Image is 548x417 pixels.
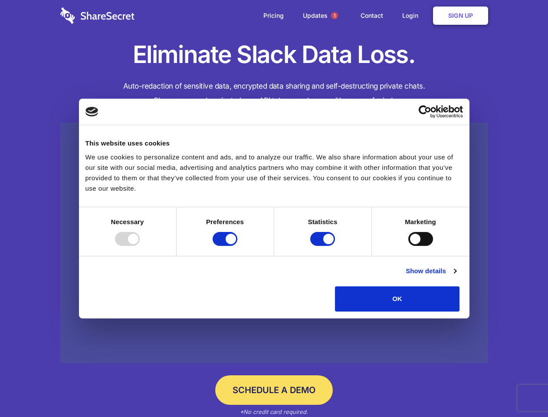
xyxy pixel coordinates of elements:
img: logo [85,107,98,116]
h1: Eliminate Slack Data Loss. [60,39,488,70]
button: OK [335,286,459,311]
a: Show details [406,266,456,276]
span: 1 [331,12,338,19]
div: This website uses cookies [85,138,463,149]
a: Login [394,2,431,29]
img: logo-wordmark-white-trans-d4663122ce5f474addd5e946df7df03e33cb6a1c49d2221995e7729f52c070b2.svg [60,7,135,24]
a: Sign Up [433,7,488,25]
a: Contact [352,2,392,29]
strong: Preferences [206,218,244,225]
h4: Auto-redaction of sensitive data, encrypted data sharing and self-destructing private chats. Shar... [60,79,488,108]
a: Wistia video thumbnail [60,122,488,364]
a: Usercentrics Cookiebot - opens in a new window [387,105,463,118]
strong: Marketing [405,218,436,225]
strong: Necessary [111,218,144,225]
em: *No credit card required. [240,408,308,415]
strong: Statistics [308,218,338,225]
a: Pricing [255,2,292,29]
div: We use cookies to personalize content and ads, and to analyze our traffic. We also share informat... [85,152,463,194]
a: Schedule a Demo [215,375,333,405]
